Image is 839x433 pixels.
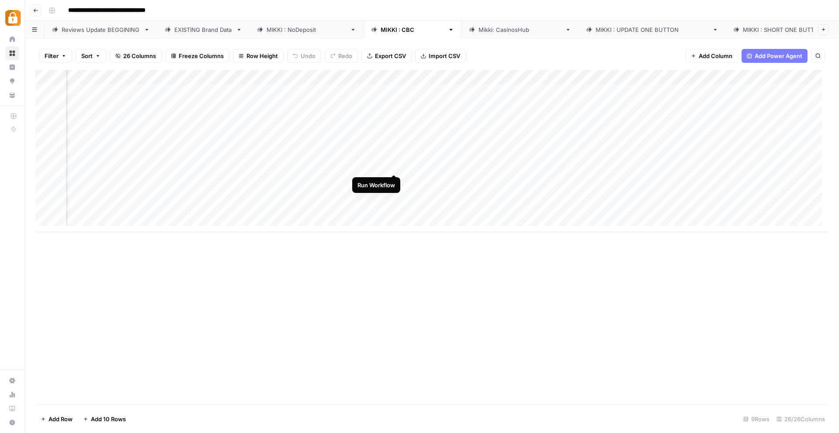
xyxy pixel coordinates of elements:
[62,25,140,34] div: Reviews Update BEGGINING
[301,52,315,60] span: Undo
[375,52,406,60] span: Export CSV
[233,49,284,63] button: Row Height
[381,25,444,34] div: [PERSON_NAME] : CBC
[110,49,162,63] button: 26 Columns
[5,10,21,26] img: Adzz Logo
[325,49,358,63] button: Redo
[250,21,364,38] a: [PERSON_NAME] : NoDeposit
[5,388,19,402] a: Usage
[579,21,726,38] a: [PERSON_NAME] : UPDATE ONE BUTTON
[157,21,250,38] a: EXISTING Brand Data
[123,52,156,60] span: 26 Columns
[246,52,278,60] span: Row Height
[478,25,562,34] div: [PERSON_NAME]: CasinosHub
[39,49,72,63] button: Filter
[165,49,229,63] button: Freeze Columns
[685,49,738,63] button: Add Column
[740,412,773,426] div: 9 Rows
[5,46,19,60] a: Browse
[5,60,19,74] a: Insights
[361,49,412,63] button: Export CSV
[338,52,352,60] span: Redo
[461,21,579,38] a: [PERSON_NAME]: CasinosHub
[267,25,347,34] div: [PERSON_NAME] : NoDeposit
[5,416,19,430] button: Help + Support
[5,74,19,88] a: Opportunities
[287,49,321,63] button: Undo
[429,52,460,60] span: Import CSV
[174,25,232,34] div: EXISTING Brand Data
[742,49,808,63] button: Add Power Agent
[773,412,829,426] div: 26/26 Columns
[91,415,126,423] span: Add 10 Rows
[364,21,461,38] a: [PERSON_NAME] : CBC
[179,52,224,60] span: Freeze Columns
[596,25,709,34] div: [PERSON_NAME] : UPDATE ONE BUTTON
[81,52,93,60] span: Sort
[45,21,157,38] a: Reviews Update BEGGINING
[35,412,78,426] button: Add Row
[5,374,19,388] a: Settings
[76,49,106,63] button: Sort
[78,412,131,426] button: Add 10 Rows
[699,52,732,60] span: Add Column
[357,181,395,189] div: Run Workflow
[5,88,19,102] a: Your Data
[49,415,73,423] span: Add Row
[45,52,59,60] span: Filter
[415,49,466,63] button: Import CSV
[755,52,802,60] span: Add Power Agent
[5,7,19,29] button: Workspace: Adzz
[5,402,19,416] a: Learning Hub
[5,32,19,46] a: Home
